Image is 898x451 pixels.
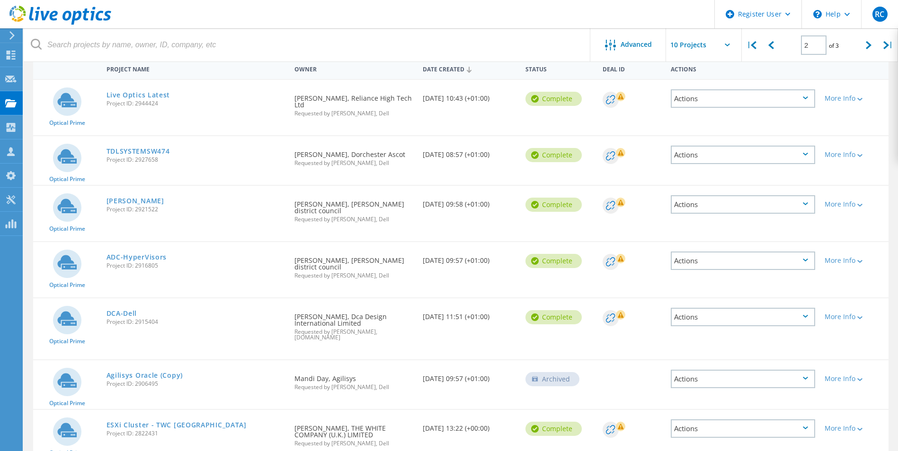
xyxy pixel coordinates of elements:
span: of 3 [829,42,839,50]
div: Complete [525,310,582,324]
span: Requested by [PERSON_NAME], Dell [294,217,413,222]
div: Archived [525,372,579,386]
a: Live Optics Dashboard [9,20,111,26]
div: Mandi Day, Agilisys [290,360,418,399]
div: [DATE] 10:43 (+01:00) [418,80,521,111]
span: RC [875,10,884,18]
div: Complete [525,148,582,162]
span: Project ID: 2921522 [107,207,285,212]
input: Search projects by name, owner, ID, company, etc [24,28,591,61]
div: Complete [525,198,582,212]
span: Optical Prime [49,282,85,288]
span: Project ID: 2915404 [107,319,285,325]
span: Optical Prime [49,176,85,182]
div: More Info [825,425,884,432]
div: Actions [671,419,815,438]
div: [PERSON_NAME], [PERSON_NAME] district council [290,186,418,232]
div: More Info [825,95,884,102]
a: Agilisys Oracle (Copy) [107,372,183,379]
span: Optical Prime [49,400,85,406]
div: Actions [671,252,815,270]
div: Actions [671,370,815,388]
div: [PERSON_NAME], [PERSON_NAME] district council [290,242,418,288]
div: [DATE] 09:57 (+01:00) [418,242,521,273]
div: [PERSON_NAME], Reliance High Tech Ltd [290,80,418,126]
div: Deal Id [598,60,667,77]
div: Owner [290,60,418,77]
div: More Info [825,257,884,264]
div: Actions [671,146,815,164]
div: Actions [666,60,820,77]
div: Actions [671,195,815,214]
div: [DATE] 13:22 (+00:00) [418,410,521,441]
span: Project ID: 2906495 [107,381,285,387]
div: Status [521,60,598,77]
div: [DATE] 09:58 (+01:00) [418,186,521,217]
span: Project ID: 2916805 [107,263,285,269]
a: Live Optics Latest [107,92,170,98]
span: Requested by [PERSON_NAME], Dell [294,160,413,166]
a: ESXi Cluster - TWC [GEOGRAPHIC_DATA] [107,422,247,428]
a: TDLSYSTEMSW474 [107,148,170,155]
span: Advanced [621,41,652,48]
a: ADC-HyperVisors [107,254,167,260]
span: Optical Prime [49,226,85,232]
div: Complete [525,92,582,106]
span: Project ID: 2927658 [107,157,285,163]
div: [PERSON_NAME], Dca Design International Limited [290,298,418,350]
a: [PERSON_NAME] [107,198,164,204]
div: More Info [825,151,884,158]
div: [DATE] 08:57 (+01:00) [418,136,521,167]
span: Requested by [PERSON_NAME], [DOMAIN_NAME] [294,329,413,340]
span: Project ID: 2822431 [107,431,285,436]
div: [DATE] 09:57 (+01:00) [418,360,521,391]
span: Requested by [PERSON_NAME], Dell [294,441,413,446]
span: Optical Prime [49,338,85,344]
svg: \n [813,10,822,18]
div: [DATE] 11:51 (+01:00) [418,298,521,330]
div: Actions [671,89,815,108]
a: DCA-Dell [107,310,137,317]
div: More Info [825,313,884,320]
div: Complete [525,254,582,268]
div: More Info [825,375,884,382]
div: [PERSON_NAME], Dorchester Ascot [290,136,418,175]
div: Project Name [102,60,290,77]
div: Complete [525,422,582,436]
div: | [742,28,761,62]
div: | [879,28,898,62]
div: Date Created [418,60,521,78]
div: Actions [671,308,815,326]
span: Project ID: 2944424 [107,101,285,106]
span: Requested by [PERSON_NAME], Dell [294,384,413,390]
span: Optical Prime [49,120,85,126]
span: Requested by [PERSON_NAME], Dell [294,111,413,116]
span: Requested by [PERSON_NAME], Dell [294,273,413,278]
div: More Info [825,201,884,208]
